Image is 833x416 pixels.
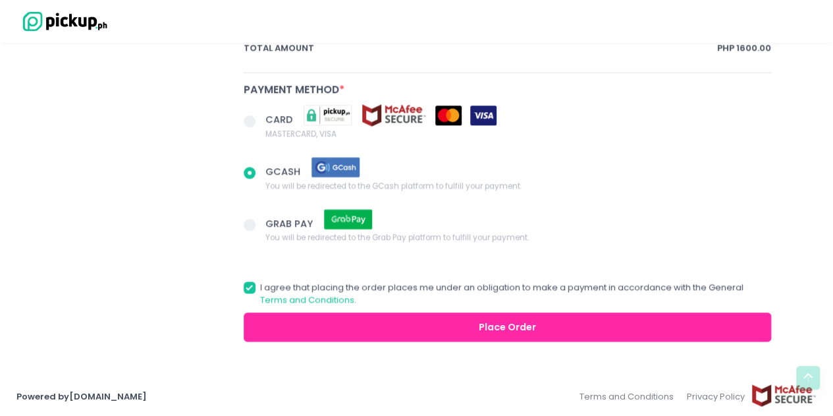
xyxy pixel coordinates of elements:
span: GCASH [265,165,303,178]
span: You will be redirected to the Grab Pay platform to fulfill your payment. [265,231,529,244]
img: visa [470,105,497,125]
span: You will be redirected to the GCash platform to fulfill your payment. [265,179,522,192]
img: mastercard [435,105,462,125]
button: Place Order [244,312,772,342]
img: gcash [303,156,369,179]
span: PHP 1600.00 [717,42,771,55]
img: pickupsecure [295,104,361,127]
div: Payment Method [244,82,772,97]
span: GRAB PAY [265,216,315,229]
span: total amount [244,42,718,55]
a: Terms and Conditions [579,384,680,409]
img: logo [16,10,109,33]
span: MASTERCARD, VISA [265,127,497,140]
img: mcafee-secure [361,104,427,127]
span: CARD [265,113,295,126]
label: I agree that placing the order places me under an obligation to make a payment in accordance with... [244,281,772,307]
img: mcafee-secure [751,384,817,407]
a: Terms and Conditions [260,293,354,306]
a: Privacy Policy [680,384,751,409]
a: Powered by[DOMAIN_NAME] [16,390,147,403]
img: grab pay [315,208,381,231]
